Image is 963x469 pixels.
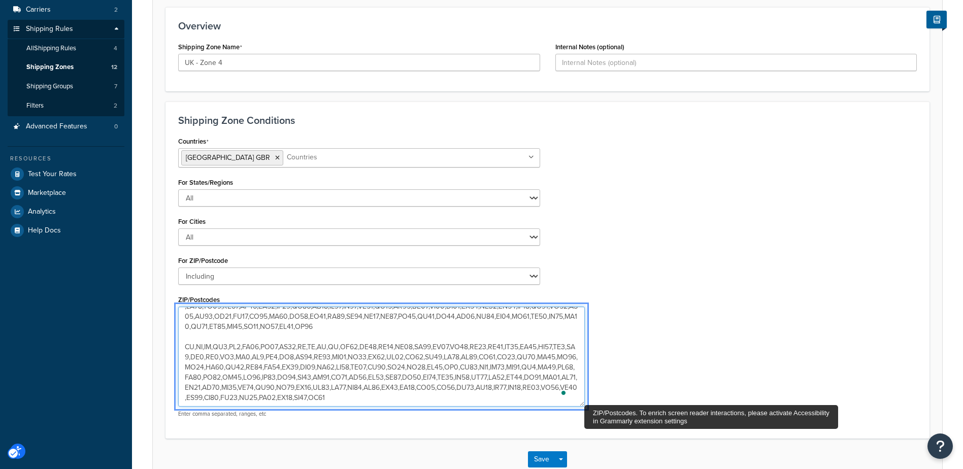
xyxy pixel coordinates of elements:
button: Save [528,451,555,467]
span: Shipping Groups [26,82,73,91]
select: For States/Regions [178,189,540,207]
a: Analytics [8,203,124,221]
span: [GEOGRAPHIC_DATA] GBR [186,152,270,163]
span: Marketplace [28,189,66,197]
a: Marketplace [8,184,124,202]
span: Advanced Features [26,122,87,131]
button: Show Help Docs [926,11,947,28]
p: Enter comma separated, ranges, etc [178,410,540,418]
textarea: ZIP/Postcodes. To enrich screen reader interactions, please activate Accessibility in Grammarly e... [178,307,585,407]
span: 2 [114,6,118,14]
span: 7 [114,82,117,91]
input: Internal Notes (optional) [555,54,917,71]
span: 2 [114,102,117,110]
span: 12 [111,63,117,72]
h3: Shipping Zone Conditions [178,115,917,126]
span: Analytics [28,208,56,216]
a: Test Your Rates [8,165,124,183]
span: All Shipping Rules [26,44,76,53]
span: Shipping Zones [26,63,74,72]
span: Help Docs [28,226,61,235]
span: Carriers [26,6,51,14]
h3: Overview [178,20,917,31]
input: Countries [286,152,376,163]
span: Filters [26,102,44,110]
input: Shipping Zone Name [178,54,540,71]
button: Open Resource Center [927,433,953,459]
a: Shipping Zones12 [8,58,124,77]
span: Shipping Rules [26,25,73,33]
label: For States/Regions [178,179,233,186]
a: Help Docs [8,221,124,240]
a: Advanced Features0 [8,117,124,136]
a: Shipping Groups7 [8,77,124,96]
a: Filters2 [8,96,124,115]
label: ZIP/Postcodes [178,296,220,304]
select: For Cities [178,228,540,246]
label: Shipping Zone Name [178,43,242,51]
label: For ZIP/Postcode [178,257,228,264]
label: Countries [178,138,209,146]
label: Internal Notes (optional) [555,43,624,51]
span: 4 [114,44,117,53]
i: Unlabelled [528,154,534,160]
a: Shipping Rules [8,20,124,39]
div: Resources [8,154,124,163]
select: For ZIP/Postcode [178,267,540,285]
a: AllShipping Rules4 [8,39,124,58]
a: Carriers2 [8,1,124,19]
span: Test Your Rates [28,170,77,179]
span: 0 [114,122,118,131]
label: For Cities [178,218,206,225]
